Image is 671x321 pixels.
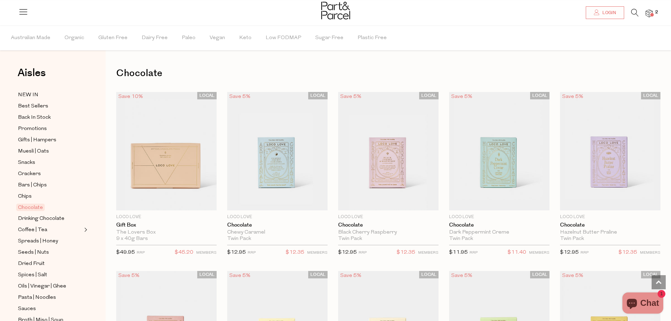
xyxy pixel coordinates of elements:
[449,214,549,220] p: Loco Love
[619,248,637,257] span: $12.35
[653,9,660,16] span: 2
[601,10,616,16] span: Login
[18,192,82,201] a: Chips
[338,250,357,255] span: $12.95
[315,26,343,50] span: Sugar Free
[18,259,82,268] a: Dried Fruit
[321,2,350,19] img: Part&Parcel
[338,214,439,220] p: Loco Love
[175,248,193,257] span: $45.20
[98,26,128,50] span: Gluten Free
[18,124,82,133] a: Promotions
[359,251,367,255] small: RRP
[16,204,45,211] span: Chocolate
[18,169,82,178] a: Crackers
[449,271,474,280] div: Save 5%
[418,251,439,255] small: MEMBERS
[470,251,478,255] small: RRP
[18,113,82,122] a: Back In Stock
[239,26,251,50] span: Keto
[116,214,217,220] p: Loco Love
[116,92,217,210] img: Gift Box
[640,251,660,255] small: MEMBERS
[18,181,47,190] span: Bars | Chips
[560,92,660,210] img: Chocolate
[18,226,82,234] a: Coffee | Tea
[18,170,41,178] span: Crackers
[419,92,439,99] span: LOCAL
[227,229,328,236] div: Chewy Caramel
[18,192,32,201] span: Chips
[338,236,362,242] span: Twin Pack
[196,251,217,255] small: MEMBERS
[18,271,47,279] span: Spices | Salt
[18,158,82,167] a: Snacks
[641,271,660,278] span: LOCAL
[197,92,217,99] span: LOCAL
[18,68,46,85] a: Aisles
[116,222,217,228] a: Gift Box
[449,92,474,101] div: Save 5%
[18,136,82,144] a: Gifts | Hampers
[116,250,135,255] span: $49.95
[307,251,328,255] small: MEMBERS
[449,229,549,236] div: Dark Peppermint Creme
[11,26,50,50] span: Australian Made
[18,91,38,99] span: NEW IN
[18,237,58,246] span: Spreads | Honey
[338,222,439,228] a: Chocolate
[18,215,64,223] span: Drinking Chocolate
[227,222,328,228] a: Chocolate
[18,125,47,133] span: Promotions
[18,113,51,122] span: Back In Stock
[560,229,660,236] div: Hazelnut Butter Praline
[419,271,439,278] span: LOCAL
[142,26,168,50] span: Dairy Free
[18,237,82,246] a: Spreads | Honey
[227,250,246,255] span: $12.95
[580,251,589,255] small: RRP
[18,260,45,268] span: Dried Fruit
[18,305,36,313] span: Sauces
[560,222,660,228] a: Chocolate
[18,147,82,156] a: Muesli | Oats
[227,214,328,220] p: Loco Love
[560,214,660,220] p: Loco Love
[586,6,624,19] a: Login
[182,26,195,50] span: Paleo
[641,92,660,99] span: LOCAL
[308,92,328,99] span: LOCAL
[18,294,56,302] span: Pasta | Noodles
[560,236,584,242] span: Twin Pack
[18,293,82,302] a: Pasta | Noodles
[18,248,49,257] span: Seeds | Nuts
[18,271,82,279] a: Spices | Salt
[620,292,665,315] inbox-online-store-chat: Shopify online store chat
[308,271,328,278] span: LOCAL
[338,271,364,280] div: Save 5%
[210,26,225,50] span: Vegan
[397,248,415,257] span: $12.35
[530,271,549,278] span: LOCAL
[18,304,82,313] a: Sauces
[18,65,46,81] span: Aisles
[18,136,56,144] span: Gifts | Hampers
[116,92,145,101] div: Save 10%
[116,229,217,236] div: The Lovers Box
[338,229,439,236] div: Black Cherry Raspberry
[18,214,82,223] a: Drinking Chocolate
[560,271,585,280] div: Save 5%
[64,26,84,50] span: Organic
[18,181,82,190] a: Bars | Chips
[18,102,82,111] a: Best Sellers
[116,271,142,280] div: Save 5%
[338,92,364,101] div: Save 5%
[449,222,549,228] a: Chocolate
[266,26,301,50] span: Low FODMAP
[560,92,585,101] div: Save 5%
[286,248,304,257] span: $12.35
[18,282,66,291] span: Oils | Vinegar | Ghee
[18,91,82,99] a: NEW IN
[227,92,328,210] img: Chocolate
[116,65,660,81] h1: Chocolate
